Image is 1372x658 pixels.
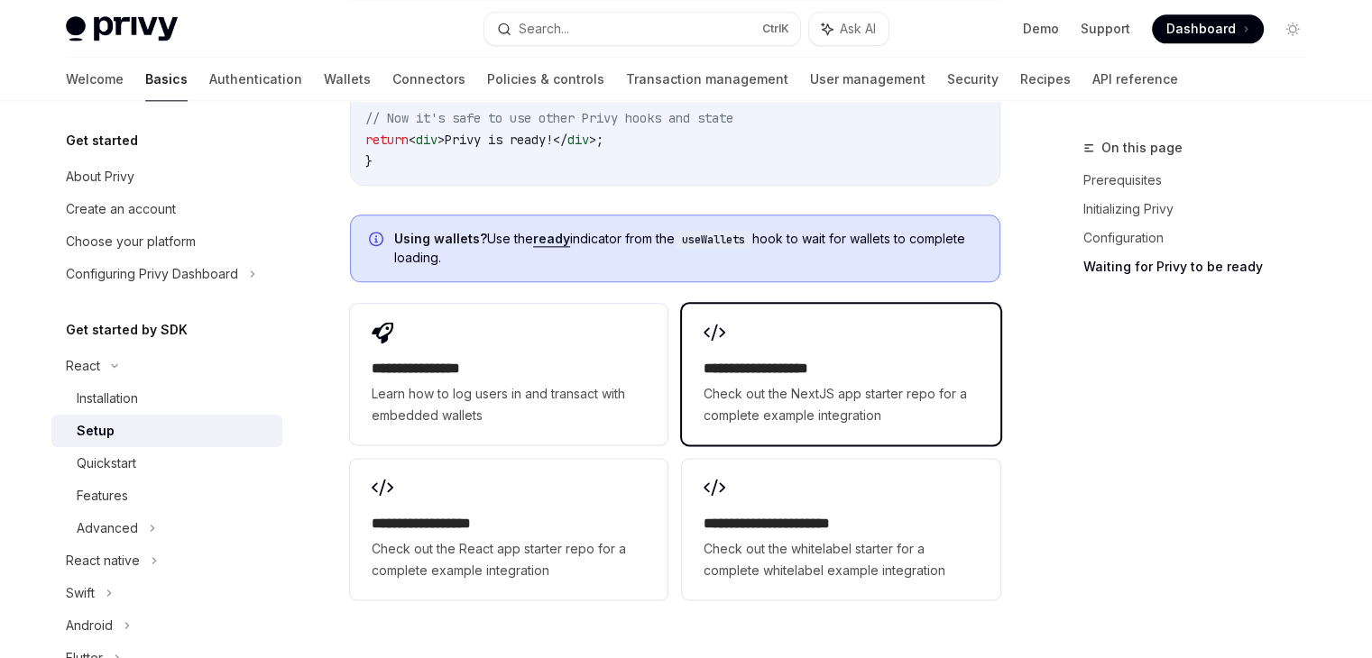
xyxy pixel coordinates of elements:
div: Configuring Privy Dashboard [66,263,238,285]
a: Authentication [209,58,302,101]
span: Privy is ready! [445,132,553,148]
a: ready [533,231,570,247]
span: div [416,132,437,148]
a: Recipes [1020,58,1071,101]
span: Use the indicator from the hook to wait for wallets to complete loading. [394,230,981,267]
a: Wallets [324,58,371,101]
a: Basics [145,58,188,101]
div: About Privy [66,166,134,187]
a: Security [947,58,999,101]
a: **** **** **** ****Check out the NextJS app starter repo for a complete example integration [682,304,999,444]
strong: Using wallets? [394,231,487,246]
h5: Get started [66,130,138,151]
a: **** **** **** *Learn how to log users in and transact with embedded wallets [350,304,668,444]
a: Transaction management [626,58,788,101]
a: Choose your platform [51,225,282,258]
a: About Privy [51,160,282,193]
a: Setup [51,415,282,447]
span: < [409,132,416,148]
a: Initializing Privy [1083,195,1321,224]
a: User management [810,58,925,101]
a: Installation [51,382,282,415]
a: Waiting for Privy to be ready [1083,252,1321,281]
img: light logo [66,16,178,41]
div: Advanced [77,517,138,539]
span: // Now it's safe to use other Privy hooks and state [365,110,733,126]
span: Dashboard [1166,20,1236,38]
a: Policies & controls [487,58,604,101]
span: ; [596,132,603,148]
a: Features [51,480,282,512]
div: Installation [77,388,138,409]
div: Quickstart [77,452,136,474]
span: Ctrl K [762,22,789,36]
div: React native [66,550,140,571]
a: Prerequisites [1083,166,1321,195]
svg: Info [369,232,387,250]
span: On this page [1101,137,1183,159]
div: Choose your platform [66,231,196,252]
a: Dashboard [1152,14,1264,43]
a: Create an account [51,193,282,225]
span: } [365,153,373,169]
a: Demo [1023,20,1059,38]
a: Welcome [66,58,124,101]
a: API reference [1092,58,1178,101]
span: > [589,132,596,148]
span: Check out the NextJS app starter repo for a complete example integration [704,383,978,426]
div: Features [77,485,128,507]
button: Search...CtrlK [484,13,800,45]
span: return [365,132,409,148]
span: div [567,132,589,148]
div: Setup [77,420,115,442]
div: Create an account [66,198,176,220]
div: React [66,355,100,377]
h5: Get started by SDK [66,319,188,341]
span: Learn how to log users in and transact with embedded wallets [372,383,646,426]
a: Support [1081,20,1130,38]
div: Swift [66,582,95,604]
span: </ [553,132,567,148]
span: Check out the whitelabel starter for a complete whitelabel example integration [704,538,978,581]
a: **** **** **** ***Check out the React app starter repo for a complete example integration [350,459,668,599]
a: Configuration [1083,224,1321,252]
a: Quickstart [51,447,282,480]
span: > [437,132,445,148]
a: **** **** **** **** ***Check out the whitelabel starter for a complete whitelabel example integra... [682,459,999,599]
div: Android [66,615,113,636]
div: Search... [519,18,569,40]
span: Check out the React app starter repo for a complete example integration [372,538,646,581]
a: Connectors [392,58,465,101]
span: Ask AI [840,20,876,38]
button: Ask AI [809,13,889,45]
button: Toggle dark mode [1278,14,1307,43]
code: useWallets [675,231,752,249]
